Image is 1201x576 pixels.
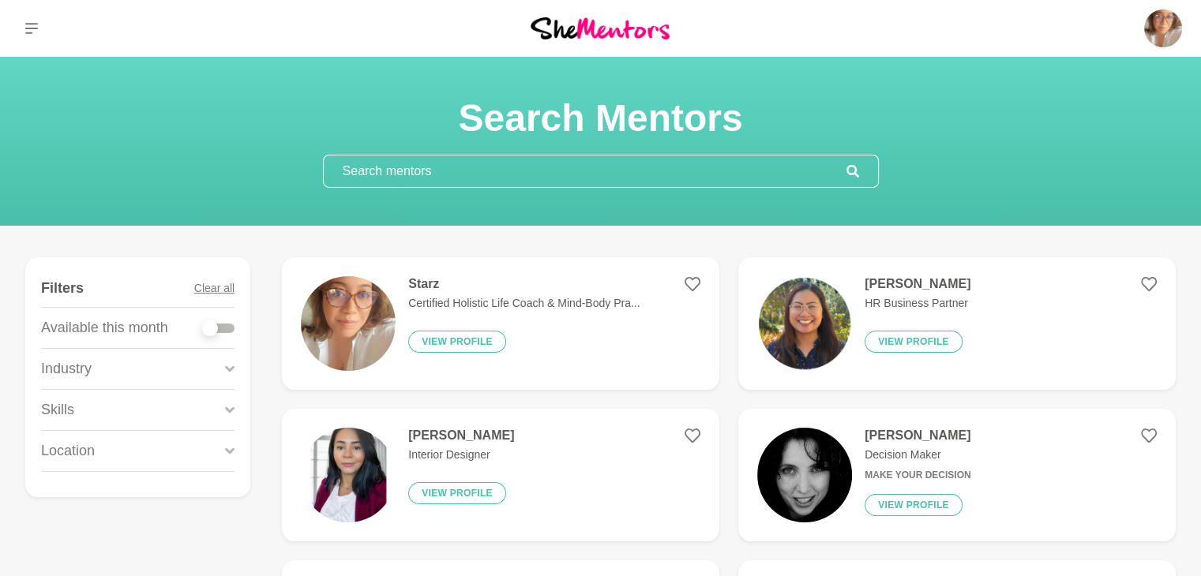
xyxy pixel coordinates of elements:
[865,494,963,516] button: View profile
[757,276,852,371] img: 231d6636be52241877ec7df6b9df3e537ea7a8ca-1080x1080.png
[408,428,514,443] h4: [PERSON_NAME]
[408,276,640,292] h4: Starz
[408,447,514,463] p: Interior Designer
[408,295,640,312] p: Certified Holistic Life Coach & Mind-Body Pra...
[301,428,396,522] img: 672c9e0f5c28f94a877040268cd8e7ac1f2c7f14-1080x1350.png
[738,257,1176,390] a: [PERSON_NAME]HR Business PartnerView profile
[738,409,1176,541] a: [PERSON_NAME]Decision MakerMake Your DecisionView profile
[865,447,970,463] p: Decision Maker
[41,358,92,380] p: Industry
[324,155,846,187] input: Search mentors
[282,257,719,390] a: StarzCertified Holistic Life Coach & Mind-Body Pra...View profile
[865,428,970,443] h4: [PERSON_NAME]
[323,95,879,142] h1: Search Mentors
[865,295,970,312] p: HR Business Partner
[531,17,670,39] img: She Mentors Logo
[301,276,396,371] img: ec11b24c0aac152775f8df71426d334388dc0d10-1080x1920.jpg
[41,399,74,421] p: Skills
[194,270,235,307] button: Clear all
[865,469,970,481] h6: Make Your Decision
[865,331,963,353] button: View profile
[1144,9,1182,47] img: Starz
[41,317,168,338] p: Available this month
[41,440,95,462] p: Location
[282,409,719,541] a: [PERSON_NAME]Interior DesignerView profile
[408,482,506,504] button: View profile
[408,331,506,353] button: View profile
[41,279,84,297] h4: Filters
[757,428,852,522] img: 443bca476f7facefe296c2c6ab68eb81e300ea47-400x400.jpg
[865,276,970,292] h4: [PERSON_NAME]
